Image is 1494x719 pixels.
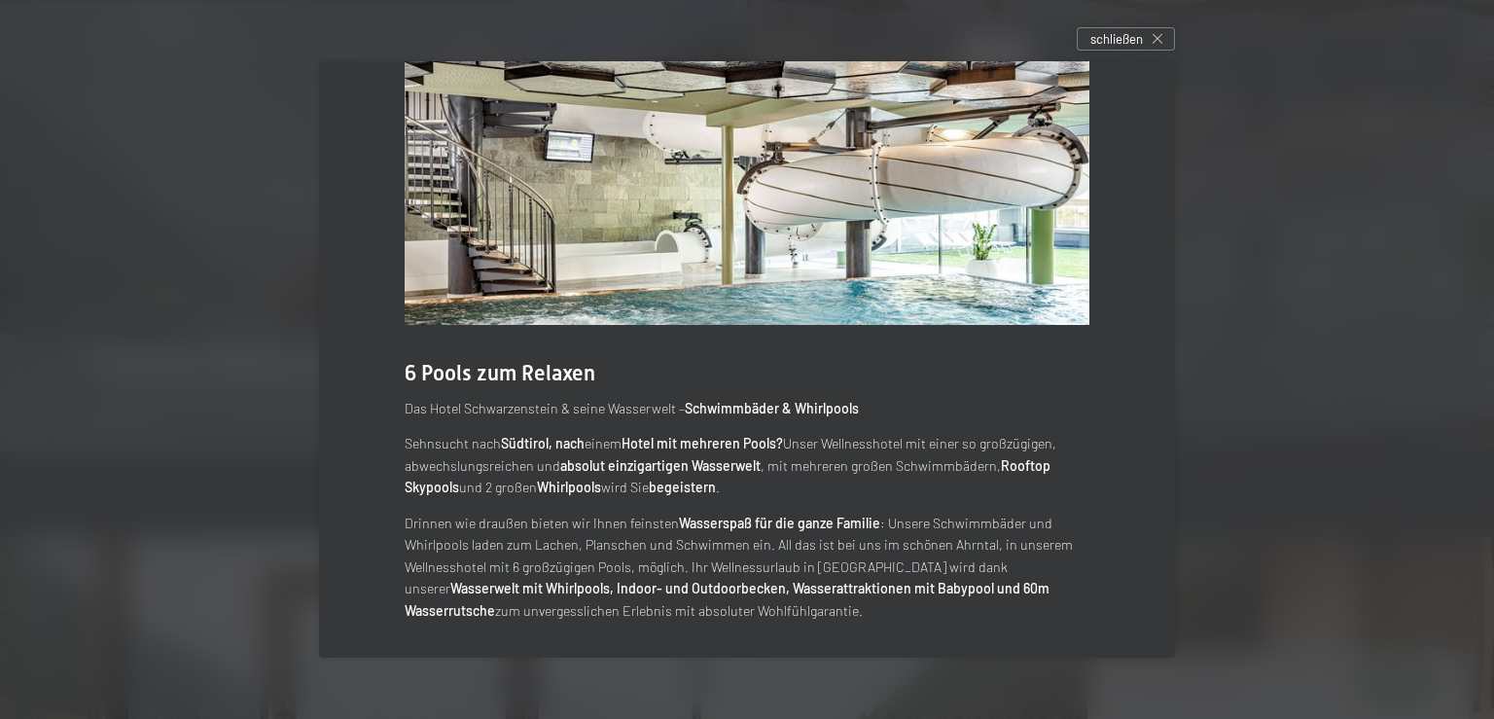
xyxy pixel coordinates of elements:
[405,32,1089,325] img: Urlaub - Schwimmbad - Sprudelbänke - Babybecken uvw.
[405,398,1089,420] p: Das Hotel Schwarzenstein & seine Wasserwelt –
[405,513,1089,623] p: Drinnen wie draußen bieten wir Ihnen feinsten : Unsere Schwimmbäder und Whirlpools laden zum Lach...
[622,435,783,451] strong: Hotel mit mehreren Pools?
[679,515,880,531] strong: Wasserspaß für die ganze Familie
[405,361,595,385] span: 6 Pools zum Relaxen
[537,479,601,495] strong: Whirlpools
[560,457,761,474] strong: absolut einzigartigen Wasserwelt
[649,479,716,495] strong: begeistern
[405,433,1089,499] p: Sehnsucht nach einem Unser Wellnesshotel mit einer so großzügigen, abwechslungsreichen und , mit ...
[1090,30,1143,48] span: schließen
[501,435,585,451] strong: Südtirol, nach
[685,400,859,416] strong: Schwimmbäder & Whirlpools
